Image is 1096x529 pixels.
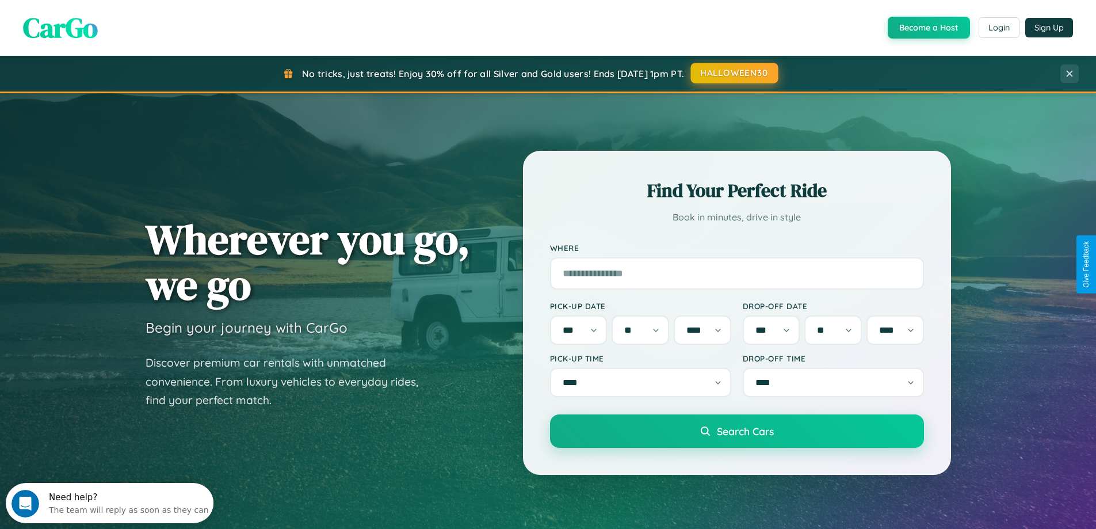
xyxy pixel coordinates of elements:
[550,353,731,363] label: Pick-up Time
[550,414,924,448] button: Search Cars
[743,353,924,363] label: Drop-off Time
[550,243,924,253] label: Where
[146,319,347,336] h3: Begin your journey with CarGo
[717,425,774,437] span: Search Cars
[43,19,203,31] div: The team will reply as soon as they can
[12,490,39,517] iframe: Intercom live chat
[23,9,98,47] span: CarGo
[550,301,731,311] label: Pick-up Date
[5,5,214,36] div: Open Intercom Messenger
[302,68,684,79] span: No tricks, just treats! Enjoy 30% off for all Silver and Gold users! Ends [DATE] 1pm PT.
[1082,241,1090,288] div: Give Feedback
[146,353,433,410] p: Discover premium car rentals with unmatched convenience. From luxury vehicles to everyday rides, ...
[743,301,924,311] label: Drop-off Date
[43,10,203,19] div: Need help?
[1025,18,1073,37] button: Sign Up
[550,178,924,203] h2: Find Your Perfect Ride
[691,63,778,83] button: HALLOWEEN30
[146,216,470,307] h1: Wherever you go, we go
[550,209,924,226] p: Book in minutes, drive in style
[6,483,213,523] iframe: Intercom live chat discovery launcher
[979,17,1019,38] button: Login
[888,17,970,39] button: Become a Host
